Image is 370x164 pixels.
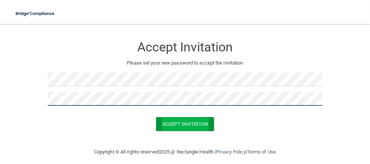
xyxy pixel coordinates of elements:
div: Copyright © All rights reserved 2025 @ Rectangle Health | | [48,140,322,164]
a: Privacy Policy [216,149,246,155]
a: Terms of Use [247,149,276,155]
h3: Accept Invitation [48,40,322,54]
p: Please set your new password to accept the invitation [53,59,317,68]
button: Accept Invitation [156,117,214,131]
img: bridge_compliance_login_screen.278c3ca4.svg [11,6,59,21]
